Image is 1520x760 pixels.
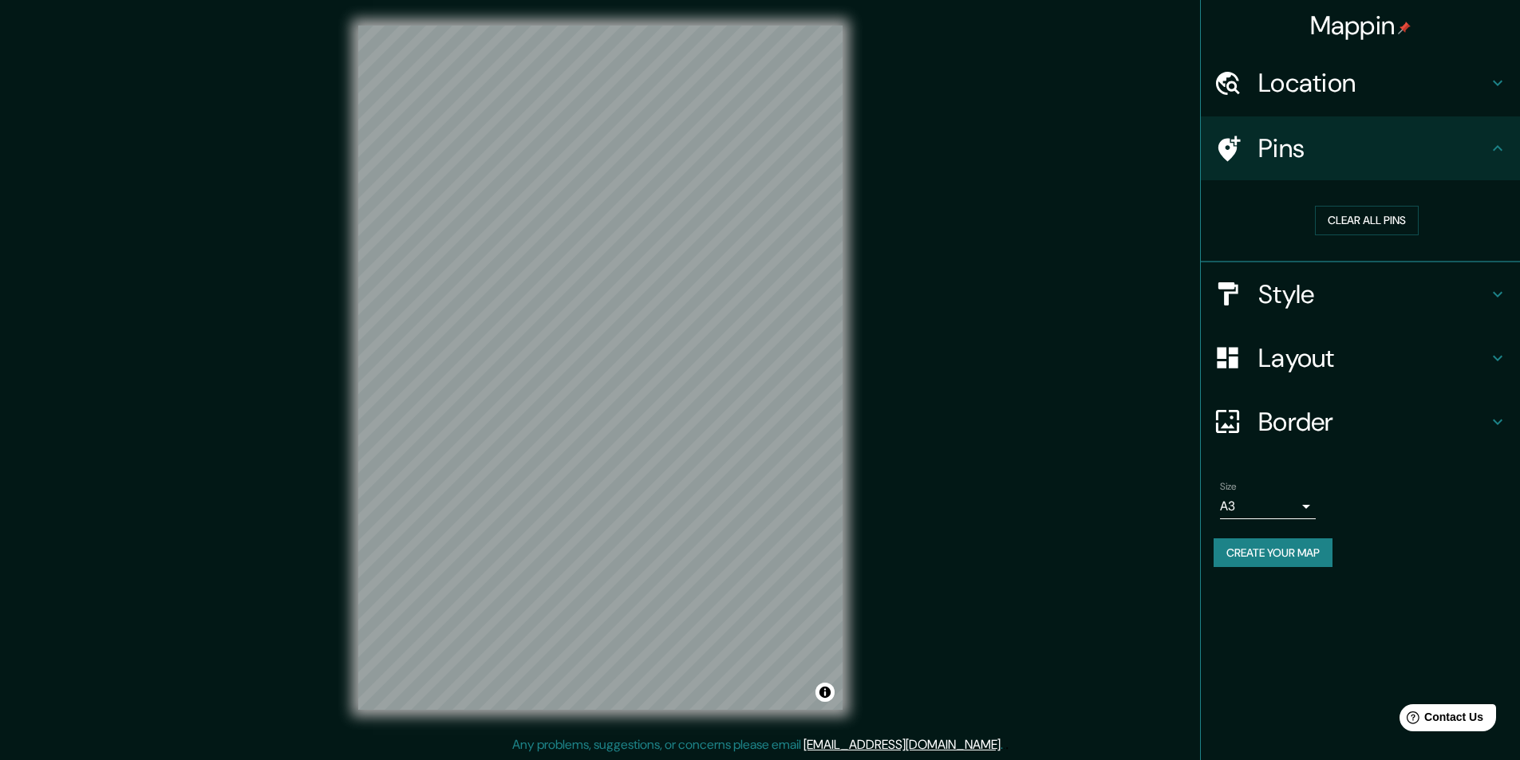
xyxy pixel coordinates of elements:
h4: Mappin [1310,10,1411,41]
div: . [1005,735,1009,754]
div: Border [1201,390,1520,454]
button: Clear all pins [1315,206,1419,235]
iframe: Help widget launcher [1378,698,1502,742]
h4: Layout [1258,342,1488,374]
img: pin-icon.png [1398,22,1411,34]
button: Toggle attribution [815,683,835,702]
div: Location [1201,51,1520,115]
h4: Border [1258,406,1488,438]
h4: Location [1258,67,1488,99]
a: [EMAIL_ADDRESS][DOMAIN_NAME] [803,736,1001,753]
div: Style [1201,262,1520,326]
div: . [1003,735,1005,754]
p: Any problems, suggestions, or concerns please email . [512,735,1003,754]
canvas: Map [358,26,843,710]
h4: Pins [1258,132,1488,164]
div: Pins [1201,116,1520,180]
h4: Style [1258,278,1488,310]
label: Size [1220,479,1237,493]
button: Create your map [1214,538,1332,568]
div: A3 [1220,494,1316,519]
div: Layout [1201,326,1520,390]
